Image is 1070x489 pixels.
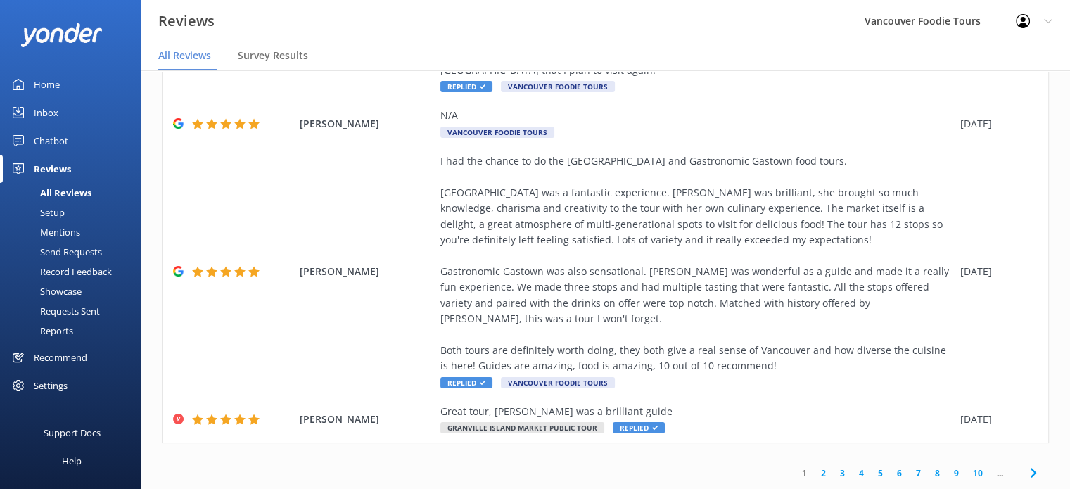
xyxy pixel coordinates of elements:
[890,466,909,480] a: 6
[440,127,554,138] span: Vancouver Foodie Tours
[62,447,82,475] div: Help
[8,242,141,262] a: Send Requests
[8,301,141,321] a: Requests Sent
[34,155,71,183] div: Reviews
[158,10,215,32] h3: Reviews
[8,222,80,242] div: Mentions
[238,49,308,63] span: Survey Results
[34,371,68,400] div: Settings
[440,153,953,374] div: I had the chance to do the [GEOGRAPHIC_DATA] and Gastronomic Gastown food tours. [GEOGRAPHIC_DATA...
[8,281,82,301] div: Showcase
[8,203,65,222] div: Setup
[8,321,141,341] a: Reports
[44,419,101,447] div: Support Docs
[501,377,615,388] span: Vancouver Foodie Tours
[8,183,141,203] a: All Reviews
[8,262,141,281] a: Record Feedback
[300,116,433,132] span: [PERSON_NAME]
[795,466,814,480] a: 1
[158,49,211,63] span: All Reviews
[440,81,492,92] span: Replied
[909,466,928,480] a: 7
[8,321,73,341] div: Reports
[440,108,953,123] div: N/A
[8,183,91,203] div: All Reviews
[8,262,112,281] div: Record Feedback
[440,422,604,433] span: Granville Island Market Public Tour
[34,70,60,99] div: Home
[852,466,871,480] a: 4
[8,203,141,222] a: Setup
[34,127,68,155] div: Chatbot
[960,116,1031,132] div: [DATE]
[8,222,141,242] a: Mentions
[871,466,890,480] a: 5
[966,466,990,480] a: 10
[814,466,833,480] a: 2
[300,412,433,427] span: [PERSON_NAME]
[300,264,433,279] span: [PERSON_NAME]
[990,466,1010,480] span: ...
[501,81,615,92] span: Vancouver Foodie Tours
[440,377,492,388] span: Replied
[8,301,100,321] div: Requests Sent
[440,404,953,419] div: Great tour, [PERSON_NAME] was a brilliant guide
[34,343,87,371] div: Recommend
[8,242,102,262] div: Send Requests
[947,466,966,480] a: 9
[928,466,947,480] a: 8
[833,466,852,480] a: 3
[613,422,665,433] span: Replied
[21,23,102,46] img: yonder-white-logo.png
[8,281,141,301] a: Showcase
[960,264,1031,279] div: [DATE]
[960,412,1031,427] div: [DATE]
[34,99,58,127] div: Inbox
